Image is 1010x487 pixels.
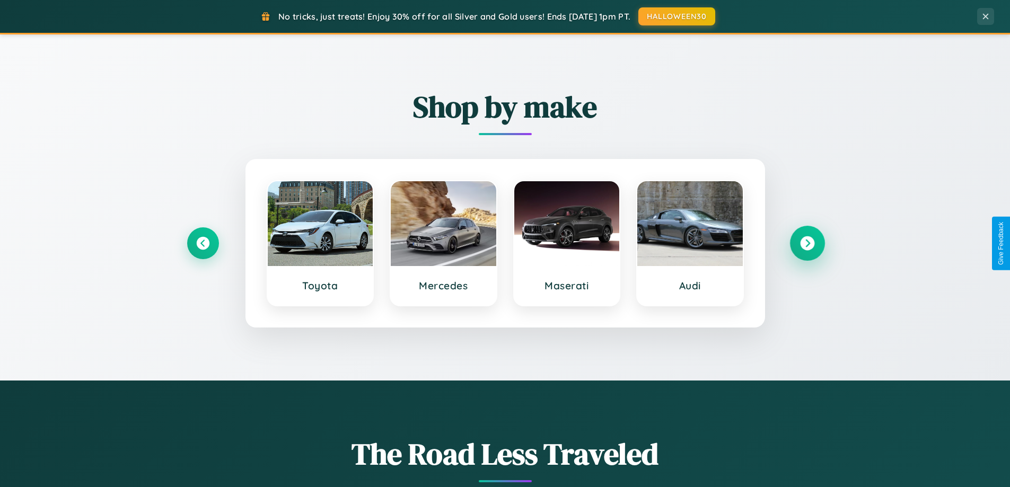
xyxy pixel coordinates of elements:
h3: Maserati [525,279,609,292]
span: No tricks, just treats! Enjoy 30% off for all Silver and Gold users! Ends [DATE] 1pm PT. [278,11,630,22]
h1: The Road Less Traveled [187,433,823,474]
h3: Mercedes [401,279,486,292]
h3: Toyota [278,279,363,292]
h2: Shop by make [187,86,823,127]
h3: Audi [648,279,732,292]
div: Give Feedback [997,222,1005,265]
button: HALLOWEEN30 [638,7,715,25]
